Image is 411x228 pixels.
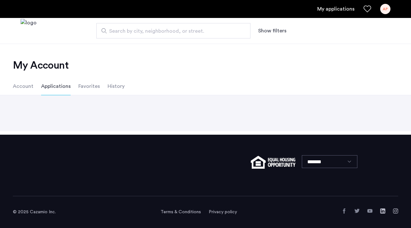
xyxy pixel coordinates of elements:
img: logo [21,19,37,43]
a: Privacy policy [209,209,237,215]
a: Terms and conditions [161,209,201,215]
li: Account [13,77,33,95]
li: Favorites [78,77,100,95]
h2: My Account [13,59,398,72]
a: My application [317,5,354,13]
select: Language select [302,155,357,168]
li: History [108,77,125,95]
a: Favorites [363,5,371,13]
span: Search by city, neighborhood, or street. [109,27,232,35]
a: Instagram [393,208,398,214]
a: Cazamio logo [21,19,37,43]
li: Applications [41,77,71,95]
a: YouTube [367,208,372,214]
button: Show or hide filters [258,27,286,35]
a: LinkedIn [380,208,385,214]
div: AP [380,4,390,14]
input: Apartment Search [96,23,250,38]
img: equal-housing.png [251,156,295,169]
a: Facebook [342,208,347,214]
span: © 2025 Cazamio Inc. [13,210,56,214]
a: Twitter [354,208,360,214]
